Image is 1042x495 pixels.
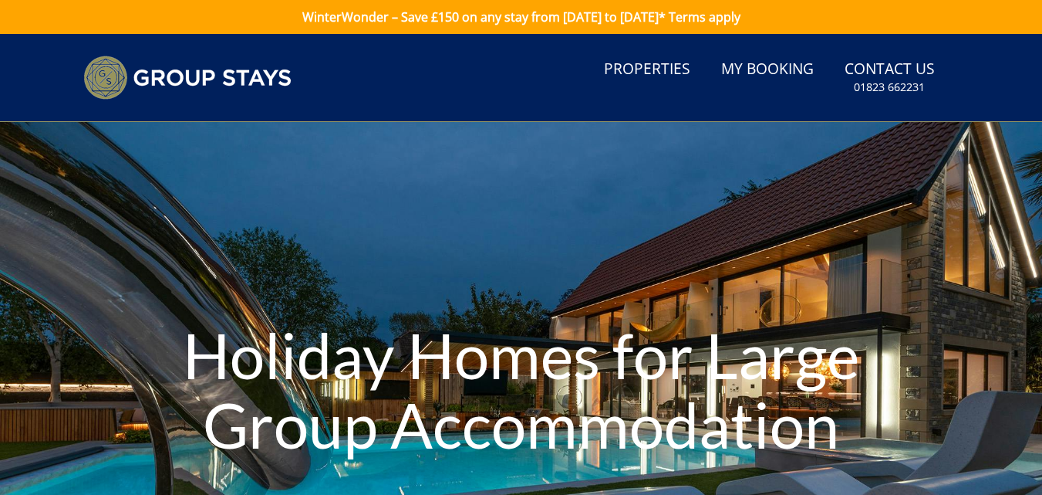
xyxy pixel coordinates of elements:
[83,56,292,100] img: Group Stays
[854,80,925,95] small: 01823 662231
[157,290,886,489] h1: Holiday Homes for Large Group Accommodation
[715,53,820,87] a: My Booking
[598,53,696,87] a: Properties
[838,53,941,103] a: Contact Us01823 662231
